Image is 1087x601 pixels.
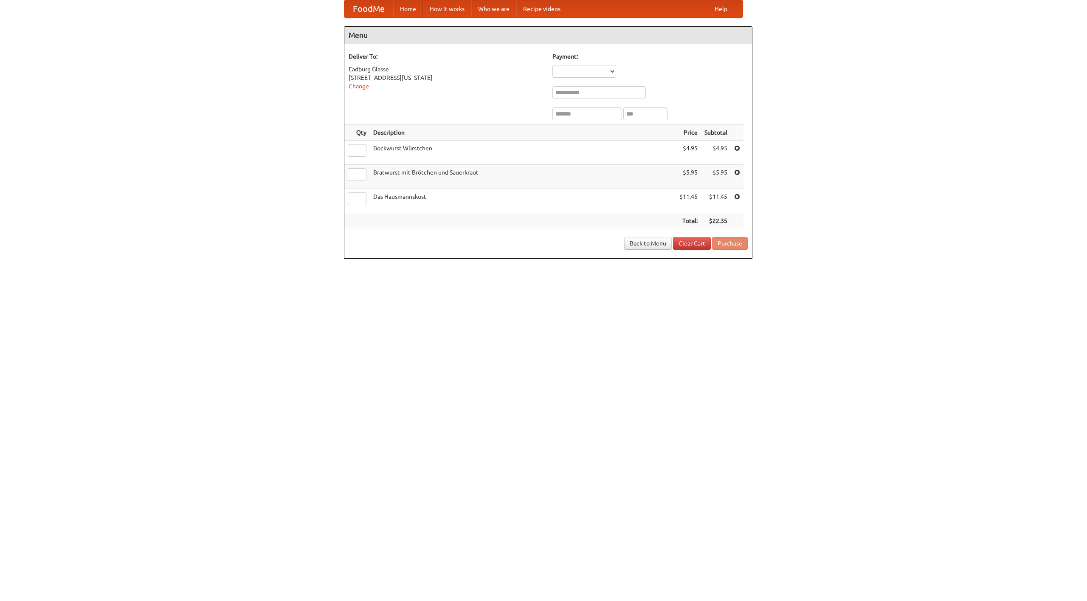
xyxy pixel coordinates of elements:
[370,141,676,165] td: Bockwurst Würstchen
[673,237,711,250] a: Clear Cart
[552,52,748,61] h5: Payment:
[624,237,672,250] a: Back to Menu
[349,52,544,61] h5: Deliver To:
[471,0,516,17] a: Who we are
[516,0,567,17] a: Recipe videos
[349,65,544,73] div: Eadburg Glasse
[344,125,370,141] th: Qty
[676,213,701,229] th: Total:
[701,141,731,165] td: $4.95
[701,189,731,213] td: $11.45
[701,165,731,189] td: $5.95
[423,0,471,17] a: How it works
[676,141,701,165] td: $4.95
[712,237,748,250] button: Purchase
[676,165,701,189] td: $5.95
[344,27,752,44] h4: Menu
[708,0,734,17] a: Help
[370,189,676,213] td: Das Hausmannskost
[349,73,544,82] div: [STREET_ADDRESS][US_STATE]
[701,213,731,229] th: $22.35
[393,0,423,17] a: Home
[344,0,393,17] a: FoodMe
[701,125,731,141] th: Subtotal
[676,189,701,213] td: $11.45
[349,83,369,90] a: Change
[676,125,701,141] th: Price
[370,165,676,189] td: Bratwurst mit Brötchen und Sauerkraut
[370,125,676,141] th: Description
